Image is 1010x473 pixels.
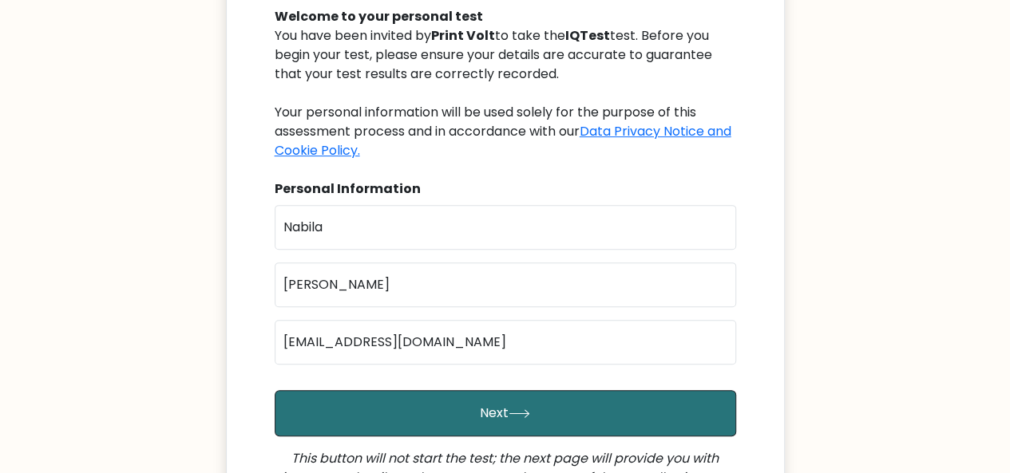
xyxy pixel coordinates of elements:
[275,262,736,307] input: Last name
[275,205,736,250] input: First name
[275,26,736,160] div: You have been invited by to take the test. Before you begin your test, please ensure your details...
[275,179,736,199] div: Personal Information
[275,390,736,436] button: Next
[431,26,495,45] b: Print Volt
[275,7,736,26] div: Welcome to your personal test
[275,320,736,365] input: Email
[565,26,610,45] b: IQTest
[275,122,731,160] a: Data Privacy Notice and Cookie Policy.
